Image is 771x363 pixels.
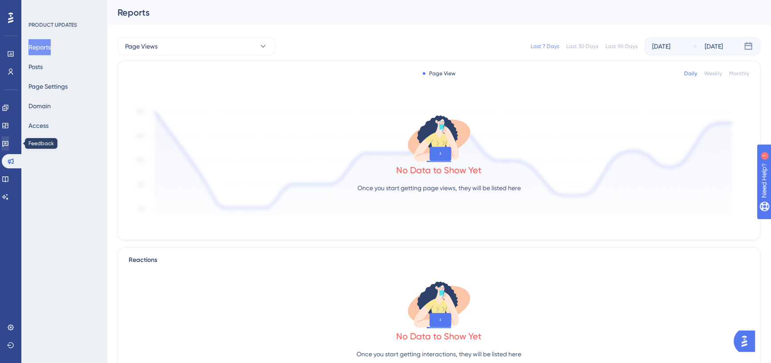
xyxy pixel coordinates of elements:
div: Reactions [129,255,749,265]
div: 1 [62,4,65,12]
div: Monthly [729,70,749,77]
button: Page Views [118,37,275,55]
span: Need Help? [21,2,56,13]
button: Page Settings [28,78,68,94]
button: Reports [28,39,51,55]
button: Access [28,118,49,134]
div: Daily [684,70,697,77]
div: Weekly [704,70,722,77]
div: PRODUCT UPDATES [28,21,77,29]
div: Page View [423,70,455,77]
button: Posts [28,59,43,75]
div: [DATE] [652,41,670,52]
div: Last 30 Days [566,43,598,50]
p: Once you start getting page views, they will be listed here [357,183,521,193]
div: No Data to Show Yet [396,330,482,343]
div: Reports [118,6,738,19]
button: Domain [28,98,51,114]
span: Page Views [125,41,158,52]
div: [DATE] [705,41,723,52]
div: Last 7 Days [531,43,559,50]
iframe: UserGuiding AI Assistant Launcher [734,328,760,355]
div: Last 90 Days [605,43,637,50]
div: No Data to Show Yet [396,164,482,176]
p: Once you start getting interactions, they will be listed here [357,349,521,359]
